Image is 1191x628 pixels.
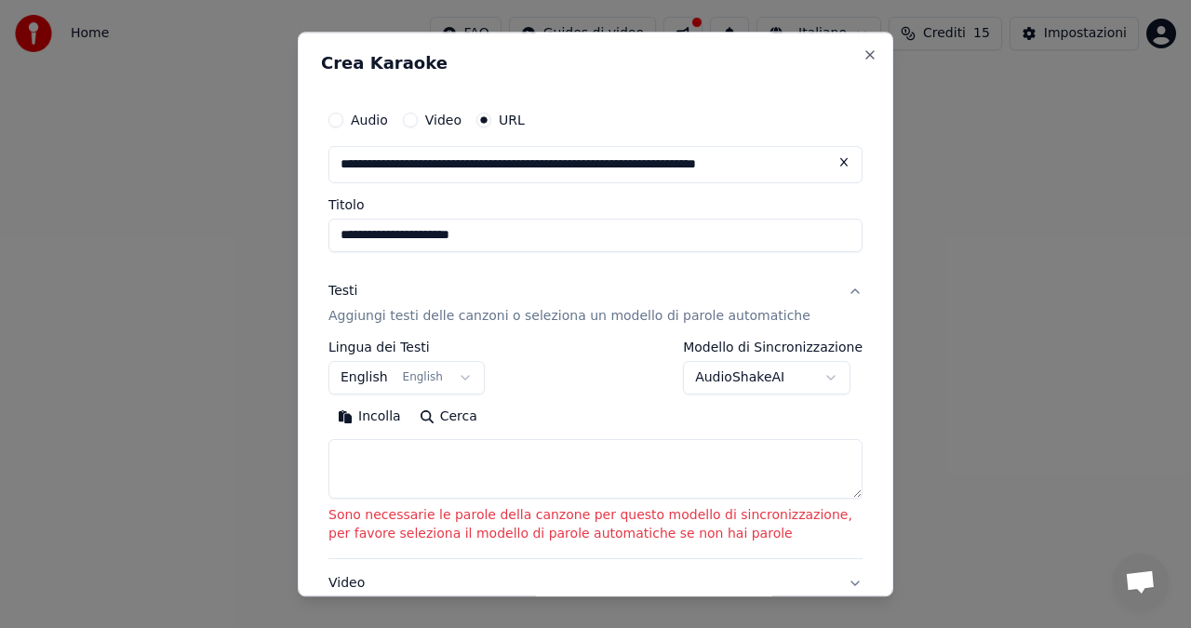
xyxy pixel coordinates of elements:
[328,507,863,544] p: Sono necessarie le parole della canzone per questo modello di sincronizzazione, per favore selezi...
[328,575,716,620] div: Video
[328,403,410,433] button: Incolla
[351,114,388,127] label: Audio
[328,341,863,559] div: TestiAggiungi testi delle canzoni o seleziona un modello di parole automatiche
[328,267,863,341] button: TestiAggiungi testi delle canzoni o seleziona un modello di parole automatiche
[683,341,863,354] label: Modello di Sincronizzazione
[328,198,863,211] label: Titolo
[499,114,525,127] label: URL
[425,114,462,127] label: Video
[328,308,810,327] p: Aggiungi testi delle canzoni o seleziona un modello di parole automatiche
[328,282,357,301] div: Testi
[410,403,487,433] button: Cerca
[328,341,485,354] label: Lingua dei Testi
[321,55,870,72] h2: Crea Karaoke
